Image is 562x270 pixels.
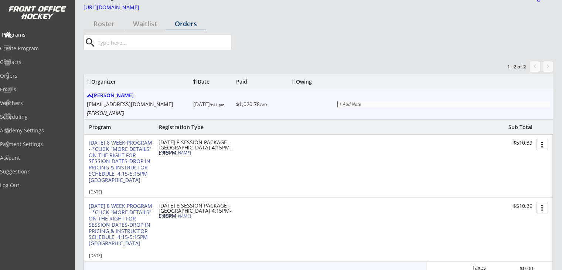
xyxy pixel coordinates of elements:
div: Programs [2,32,68,37]
div: Date [193,79,233,84]
button: keyboard_arrow_right [542,61,553,72]
div: Owing [292,79,320,84]
div: [DATE] 8 SESSION PACKAGE - [GEOGRAPHIC_DATA] 4:15PM-5:15PM [159,140,243,155]
button: more_vert [536,139,548,150]
font: 9:41 pm [210,102,224,107]
div: Organizer [87,79,190,84]
img: FOH%20White%20Logo%20Transparent.png [8,6,67,20]
font: CAD [260,102,267,107]
div: [DATE] [193,102,233,107]
a: [URL][DOMAIN_NAME] [84,5,157,13]
button: more_vert [536,202,548,213]
div: $510.39 [487,140,532,146]
button: chevron_left [529,61,540,72]
div: [DATE] 8 SESSION PACKAGE - [GEOGRAPHIC_DATA] 4:15PM-5:15PM [159,203,243,219]
div: [DATE] [89,190,148,194]
div: Paid [236,79,276,84]
div: Orders [166,20,206,27]
div: [PERSON_NAME] [87,110,190,117]
div: Program [89,124,129,131]
div: [DATE] [89,253,148,257]
input: Type here... [96,35,231,50]
div: Registration Type [159,124,243,131]
div: [DATE] 8 WEEK PROGRAM - *CLICK "MORE DETAILS" ON THE RIGHT FOR SESSION DATES-DROP IN PRICING & IN... [89,140,153,183]
div: + Add Note [339,102,548,107]
div: $510.39 [487,203,532,209]
div: Waitlist [125,20,165,27]
div: 1 - 2 of 2 [487,63,526,70]
div: [DATE] 8 WEEK PROGRAM - *CLICK "MORE DETAILS" ON THE RIGHT FOR SESSION DATES-DROP IN PRICING & IN... [89,203,153,247]
button: search [84,37,96,48]
div: $1,020.78 [236,102,276,107]
div: [EMAIL_ADDRESS][DOMAIN_NAME] [87,101,190,108]
div: [PERSON_NAME] [87,92,190,99]
div: Roster [84,20,124,27]
div: Sub Total [500,124,532,131]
